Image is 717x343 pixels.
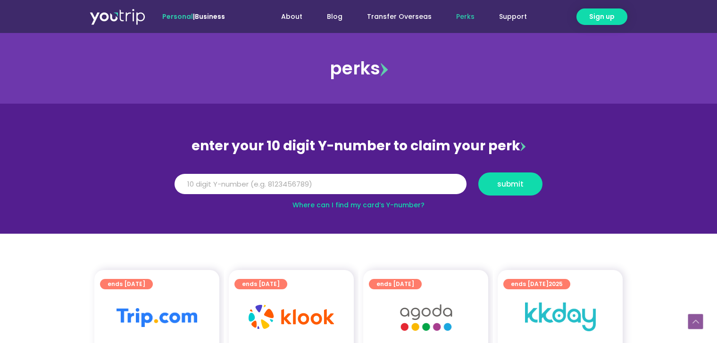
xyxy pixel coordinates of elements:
a: ends [DATE] [100,279,153,289]
a: Perks [444,8,487,25]
a: ends [DATE] [369,279,422,289]
span: Personal [162,12,193,21]
a: Where can I find my card’s Y-number? [292,200,425,210]
nav: Menu [250,8,539,25]
a: ends [DATE] [234,279,287,289]
form: Y Number [175,172,542,203]
span: ends [DATE] [511,279,563,289]
div: enter your 10 digit Y-number to claim your perk [170,134,547,158]
a: About [269,8,315,25]
a: Business [195,12,225,21]
a: Sign up [576,8,627,25]
input: 10 digit Y-number (e.g. 8123456789) [175,174,467,195]
a: Blog [315,8,355,25]
span: Sign up [589,12,615,22]
span: ends [DATE] [242,279,280,289]
span: ends [DATE] [376,279,414,289]
button: submit [478,172,542,196]
a: Support [487,8,539,25]
span: 2025 [549,280,563,288]
span: submit [497,180,524,188]
span: ends [DATE] [108,279,145,289]
span: | [162,12,225,21]
a: ends [DATE]2025 [503,279,570,289]
a: Transfer Overseas [355,8,444,25]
